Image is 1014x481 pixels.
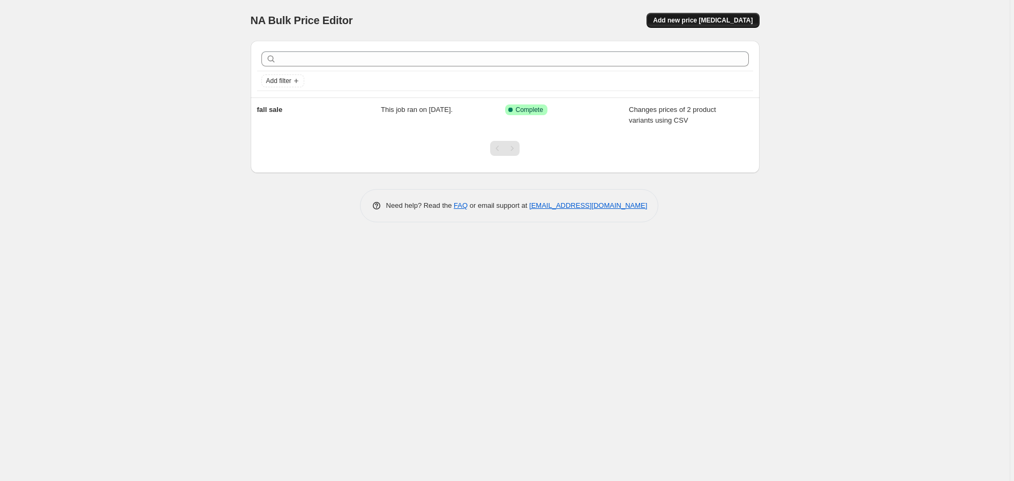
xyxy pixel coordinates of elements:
[468,201,529,209] span: or email support at
[257,106,283,114] span: fall sale
[529,201,647,209] a: [EMAIL_ADDRESS][DOMAIN_NAME]
[266,77,291,85] span: Add filter
[490,141,520,156] nav: Pagination
[454,201,468,209] a: FAQ
[629,106,716,124] span: Changes prices of 2 product variants using CSV
[386,201,454,209] span: Need help? Read the
[261,74,304,87] button: Add filter
[653,16,753,25] span: Add new price [MEDICAL_DATA]
[516,106,543,114] span: Complete
[647,13,759,28] button: Add new price [MEDICAL_DATA]
[251,14,353,26] span: NA Bulk Price Editor
[381,106,453,114] span: This job ran on [DATE].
